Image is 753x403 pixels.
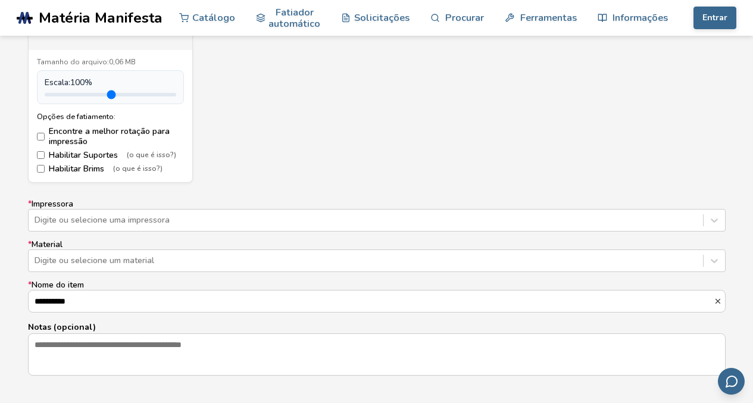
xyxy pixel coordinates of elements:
[29,290,714,312] input: *Nome do item
[109,57,136,67] font: 0,06 MB
[445,11,484,24] font: Procurar
[192,11,235,24] font: Catálogo
[714,297,725,305] button: *Nome do item
[37,57,109,67] font: Tamanho do arquivo:
[35,215,37,225] input: *ImpressoraDigite ou selecione uma impressora
[45,77,70,88] font: Escala:
[520,11,577,24] font: Ferramentas
[718,368,745,395] button: Enviar feedback por e-mail
[49,126,170,146] font: Encontre a melhor rotação para impressão
[268,5,320,30] font: Fatiador automático
[32,239,63,250] font: Material
[37,133,45,140] input: Encontre a melhor rotação para impressão
[29,334,725,374] textarea: Notas (opcional)
[37,165,45,173] input: Habilitar Brims(o que é isso?)
[32,279,84,290] font: Nome do item
[127,150,176,160] font: (o que é isso?)
[613,11,668,24] font: Informações
[32,198,73,210] font: Impressora
[693,7,736,29] button: Entrar
[37,151,45,159] input: Habilitar Suportes(o que é isso?)
[39,8,163,28] font: Matéria Manifesta
[113,164,163,173] font: (o que é isso?)
[354,11,410,24] font: Solicitações
[28,321,96,333] font: Notas (opcional)
[70,77,85,88] font: 100
[49,163,104,174] font: Habilitar Brims
[49,149,118,161] font: Habilitar Suportes
[702,12,727,23] font: Entrar
[35,256,37,265] input: *MaterialDigite ou selecione um material
[85,77,92,88] font: %
[37,111,115,121] font: Opções de fatiamento:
